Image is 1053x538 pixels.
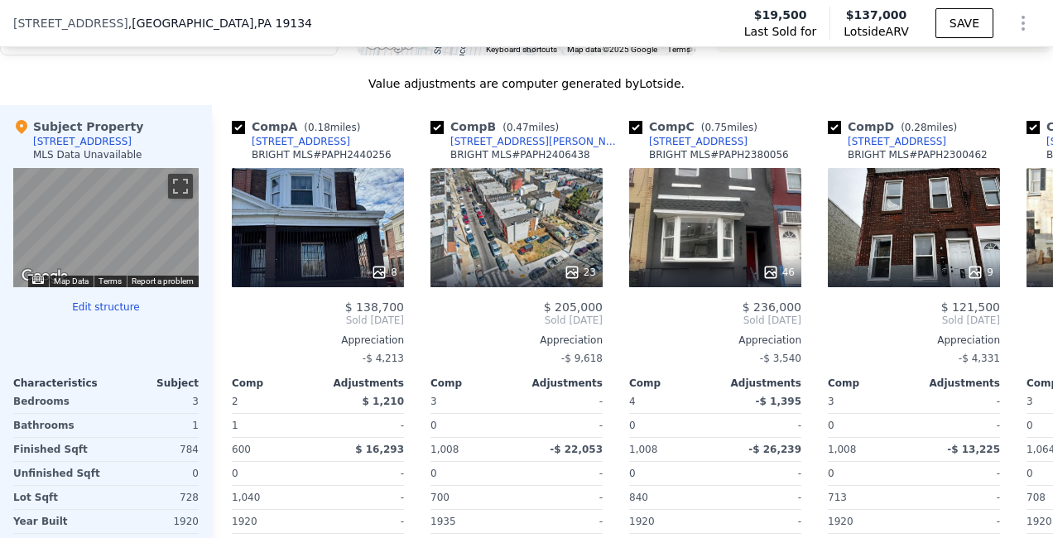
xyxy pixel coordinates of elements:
[13,168,199,287] div: Street View
[232,444,251,455] span: 600
[744,23,817,40] span: Last Sold for
[17,266,72,287] img: Google
[848,148,988,161] div: BRIGHT MLS # PAPH2300462
[719,486,801,509] div: -
[345,300,404,314] span: $ 138,700
[355,444,404,455] span: $ 16,293
[520,390,603,413] div: -
[507,122,529,133] span: 0.47
[54,276,89,287] button: Map Data
[828,135,946,148] a: [STREET_ADDRESS]
[935,8,993,38] button: SAVE
[828,468,834,479] span: 0
[496,122,565,133] span: ( miles)
[520,486,603,509] div: -
[760,353,801,364] span: -$ 3,540
[828,492,847,503] span: 713
[1027,396,1033,407] span: 3
[844,23,908,40] span: Lotside ARV
[13,377,106,390] div: Characteristics
[550,444,603,455] span: -$ 22,053
[828,444,856,455] span: 1,008
[629,414,712,437] div: 0
[754,7,807,23] span: $19,500
[232,334,404,347] div: Appreciation
[828,396,834,407] span: 3
[544,300,603,314] span: $ 205,000
[232,118,367,135] div: Comp A
[321,510,404,533] div: -
[13,300,199,314] button: Edit structure
[321,414,404,437] div: -
[828,118,964,135] div: Comp D
[33,135,132,148] div: [STREET_ADDRESS]
[430,492,450,503] span: 700
[905,122,927,133] span: 0.28
[695,122,764,133] span: ( miles)
[848,135,946,148] div: [STREET_ADDRESS]
[917,390,1000,413] div: -
[486,44,557,55] button: Keyboard shortcuts
[450,148,590,161] div: BRIGHT MLS # PAPH2406438
[667,45,690,54] a: Terms (opens in new tab)
[917,486,1000,509] div: -
[430,396,437,407] span: 3
[371,264,397,281] div: 8
[894,122,964,133] span: ( miles)
[828,414,911,437] div: 0
[917,510,1000,533] div: -
[232,396,238,407] span: 2
[430,377,517,390] div: Comp
[704,122,727,133] span: 0.75
[232,414,315,437] div: 1
[450,135,623,148] div: [STREET_ADDRESS][PERSON_NAME]
[252,148,392,161] div: BRIGHT MLS # PAPH2440256
[828,377,914,390] div: Comp
[649,148,789,161] div: BRIGHT MLS # PAPH2380056
[629,396,636,407] span: 4
[629,510,712,533] div: 1920
[430,510,513,533] div: 1935
[321,486,404,509] div: -
[430,135,623,148] a: [STREET_ADDRESS][PERSON_NAME]
[363,396,404,407] span: $ 1,210
[106,377,199,390] div: Subject
[828,314,1000,327] span: Sold [DATE]
[17,266,72,287] a: Open this area in Google Maps (opens a new window)
[232,314,404,327] span: Sold [DATE]
[252,135,350,148] div: [STREET_ADDRESS]
[13,438,103,461] div: Finished Sqft
[13,168,199,287] div: Map
[719,510,801,533] div: -
[232,135,350,148] a: [STREET_ADDRESS]
[629,444,657,455] span: 1,008
[947,444,1000,455] span: -$ 13,225
[297,122,367,133] span: ( miles)
[430,414,513,437] div: 0
[564,264,596,281] div: 23
[561,353,603,364] span: -$ 9,618
[430,444,459,455] span: 1,008
[917,462,1000,485] div: -
[109,510,199,533] div: 1920
[629,135,748,148] a: [STREET_ADDRESS]
[567,45,657,54] span: Map data ©2025 Google
[232,377,318,390] div: Comp
[748,444,801,455] span: -$ 26,239
[629,334,801,347] div: Appreciation
[1027,468,1033,479] span: 0
[959,353,1000,364] span: -$ 4,331
[719,414,801,437] div: -
[1007,7,1040,40] button: Show Options
[363,353,404,364] span: -$ 4,213
[762,264,795,281] div: 46
[32,276,44,284] button: Keyboard shortcuts
[13,486,103,509] div: Lot Sqft
[13,118,143,135] div: Subject Property
[743,300,801,314] span: $ 236,000
[13,15,128,31] span: [STREET_ADDRESS]
[1027,492,1046,503] span: 708
[828,510,911,533] div: 1920
[232,468,238,479] span: 0
[715,377,801,390] div: Adjustments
